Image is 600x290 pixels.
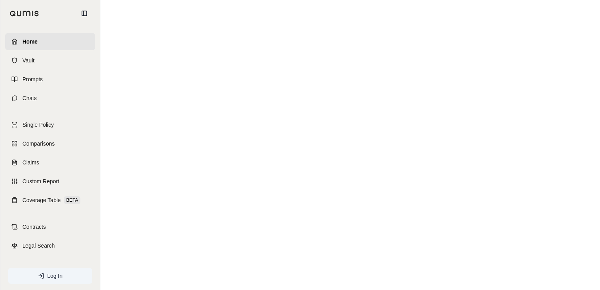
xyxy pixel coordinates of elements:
a: Legal Search [5,237,95,254]
span: Home [22,38,38,46]
span: Comparisons [22,140,55,148]
span: Single Policy [22,121,54,129]
a: Prompts [5,71,95,88]
span: Custom Report [22,177,59,185]
span: Claims [22,159,39,166]
button: Collapse sidebar [78,7,91,20]
a: Coverage TableBETA [5,192,95,209]
a: Vault [5,52,95,69]
span: Contracts [22,223,46,231]
span: Prompts [22,75,43,83]
a: Contracts [5,218,95,235]
span: Legal Search [22,242,55,250]
a: Single Policy [5,116,95,133]
a: Chats [5,89,95,107]
span: BETA [64,196,80,204]
a: Log In [8,268,92,284]
a: Claims [5,154,95,171]
span: Chats [22,94,37,102]
span: Log In [47,272,63,280]
img: Qumis Logo [10,11,39,16]
a: Comparisons [5,135,95,152]
span: Vault [22,57,35,64]
a: Home [5,33,95,50]
span: Coverage Table [22,196,61,204]
a: Custom Report [5,173,95,190]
